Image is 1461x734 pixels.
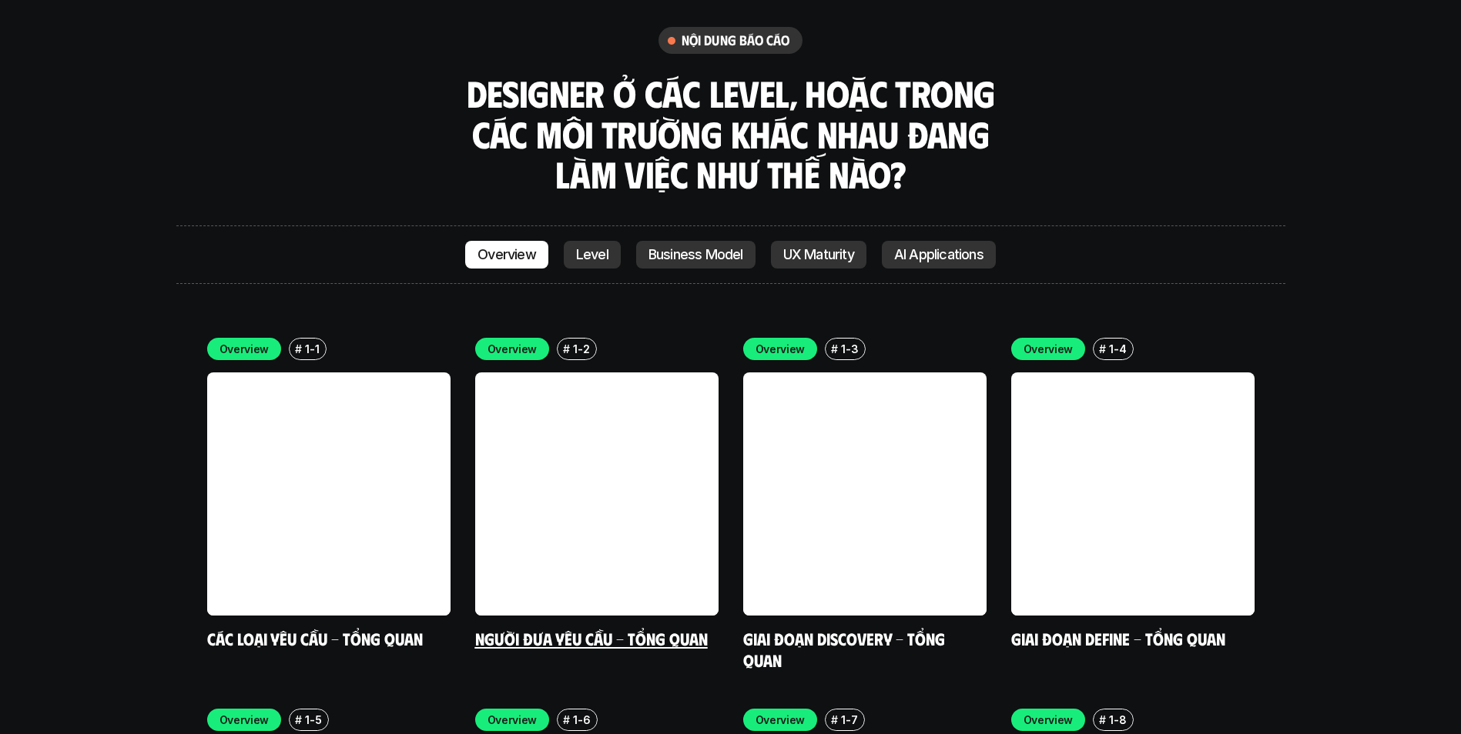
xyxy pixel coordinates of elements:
[488,712,538,728] p: Overview
[841,712,857,728] p: 1-7
[461,73,1000,195] h3: Designer ở các level, hoặc trong các môi trường khác nhau đang làm việc như thế nào?
[636,241,756,269] a: Business Model
[771,241,866,269] a: UX Maturity
[1109,712,1126,728] p: 1-8
[841,341,858,357] p: 1-3
[1011,628,1225,649] a: Giai đoạn Define - Tổng quan
[305,341,319,357] p: 1-1
[488,341,538,357] p: Overview
[831,714,838,726] h6: #
[465,241,548,269] a: Overview
[295,714,302,726] h6: #
[831,343,838,355] h6: #
[305,712,321,728] p: 1-5
[756,341,806,357] p: Overview
[743,628,949,670] a: Giai đoạn Discovery - Tổng quan
[573,712,590,728] p: 1-6
[894,247,983,262] p: AI Applications
[783,247,854,262] p: UX Maturity
[219,341,270,357] p: Overview
[1024,712,1074,728] p: Overview
[1099,714,1106,726] h6: #
[563,714,570,726] h6: #
[219,712,270,728] p: Overview
[573,341,589,357] p: 1-2
[682,32,790,49] h6: nội dung báo cáo
[563,343,570,355] h6: #
[882,241,996,269] a: AI Applications
[576,247,608,262] p: Level
[756,712,806,728] p: Overview
[564,241,621,269] a: Level
[648,247,743,262] p: Business Model
[1099,343,1106,355] h6: #
[1109,341,1126,357] p: 1-4
[207,628,423,649] a: Các loại yêu cầu - Tổng quan
[295,343,302,355] h6: #
[1024,341,1074,357] p: Overview
[478,247,536,262] p: Overview
[475,628,708,649] a: Người đưa yêu cầu - Tổng quan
